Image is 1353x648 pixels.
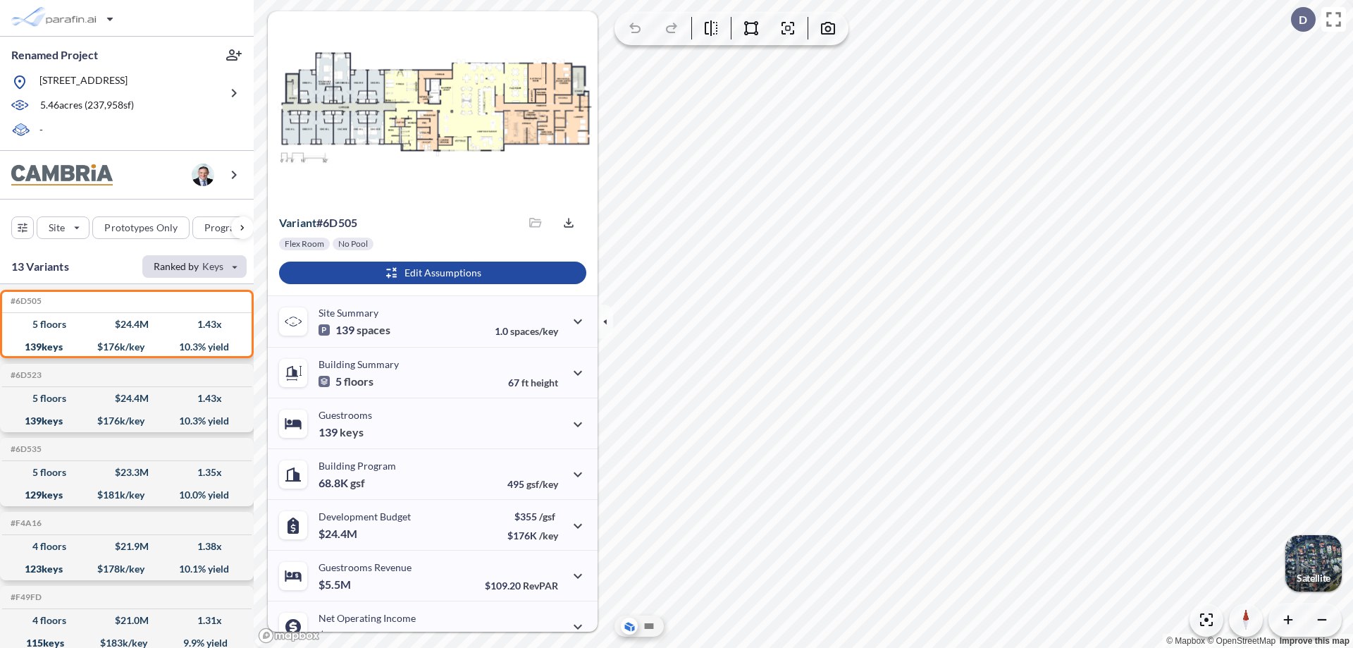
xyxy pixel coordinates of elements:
p: Building Program [319,460,396,472]
p: Flex Room [285,238,324,250]
p: - [39,123,43,139]
p: No Pool [338,238,368,250]
span: spaces [357,323,390,337]
p: Site [49,221,65,235]
p: Development Budget [319,511,411,522]
p: 67 [508,377,558,389]
img: user logo [192,164,214,186]
h5: Click to copy the code [8,444,42,454]
button: Program [192,216,268,239]
img: BrandImage [11,164,113,186]
span: keys [340,425,364,439]
button: Edit Assumptions [279,262,586,284]
h5: Click to copy the code [8,592,42,602]
p: 5.46 acres ( 237,958 sf) [40,98,134,114]
p: [STREET_ADDRESS] [39,73,128,91]
p: Satellite [1297,573,1330,584]
p: # 6d505 [279,216,357,230]
span: floors [344,374,373,389]
p: 5 [319,374,373,389]
p: $24.4M [319,527,359,541]
span: /gsf [539,511,555,522]
a: OpenStreetMap [1207,636,1275,646]
a: Mapbox [1166,636,1205,646]
span: /key [539,530,558,542]
p: Site Summary [319,307,378,319]
p: 1.0 [495,325,558,337]
p: $2.5M [319,628,353,642]
p: Guestrooms Revenue [319,561,412,573]
button: Aerial View [621,618,638,635]
p: Net Operating Income [319,612,416,624]
p: 45.0% [498,630,558,642]
p: Edit Assumptions [404,266,481,280]
span: spaces/key [510,325,558,337]
p: D [1299,13,1307,26]
p: Program [204,221,244,235]
button: Site [37,216,89,239]
button: Site Plan [641,618,657,635]
a: Improve this map [1280,636,1349,646]
p: $5.5M [319,577,353,592]
button: Ranked by Keys [142,255,247,278]
p: 139 [319,323,390,337]
span: margin [527,630,558,642]
span: Variant [279,216,316,229]
img: Switcher Image [1285,535,1342,592]
p: 13 Variants [11,258,69,275]
p: Guestrooms [319,409,372,421]
button: Prototypes Only [92,216,190,239]
button: Switcher ImageSatellite [1285,535,1342,592]
span: RevPAR [523,580,558,592]
span: height [531,377,558,389]
h5: Click to copy the code [8,296,42,306]
p: 495 [507,478,558,490]
p: Building Summary [319,358,399,370]
h5: Click to copy the code [8,370,42,380]
a: Mapbox homepage [258,628,320,644]
p: 139 [319,425,364,439]
span: gsf [350,476,365,490]
p: 68.8K [319,476,365,490]
p: $355 [507,511,558,522]
p: $109.20 [485,580,558,592]
span: ft [521,377,529,389]
h5: Click to copy the code [8,518,42,528]
p: Renamed Project [11,47,98,63]
p: $176K [507,530,558,542]
p: Prototypes Only [104,221,178,235]
span: gsf/key [526,478,558,490]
